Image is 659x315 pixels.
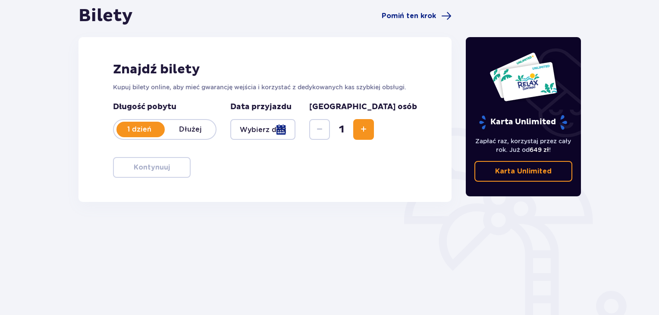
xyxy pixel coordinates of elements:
[474,161,573,182] a: Karta Unlimited
[113,83,417,91] p: Kupuj bilety online, aby mieć gwarancję wejścia i korzystać z dedykowanych kas szybkiej obsługi.
[230,102,292,112] p: Data przyjazdu
[382,11,452,21] a: Pomiń ten krok
[165,125,216,134] p: Dłużej
[113,61,417,78] h2: Znajdź bilety
[332,123,351,136] span: 1
[353,119,374,140] button: Increase
[309,102,417,112] p: [GEOGRAPHIC_DATA] osób
[113,102,217,112] p: Długość pobytu
[309,119,330,140] button: Decrease
[382,11,436,21] span: Pomiń ten krok
[530,146,549,153] span: 649 zł
[134,163,170,172] p: Kontynuuj
[113,157,191,178] button: Kontynuuj
[474,137,573,154] p: Zapłać raz, korzystaj przez cały rok. Już od !
[114,125,165,134] p: 1 dzień
[78,5,133,27] h1: Bilety
[478,115,568,130] p: Karta Unlimited
[495,167,552,176] p: Karta Unlimited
